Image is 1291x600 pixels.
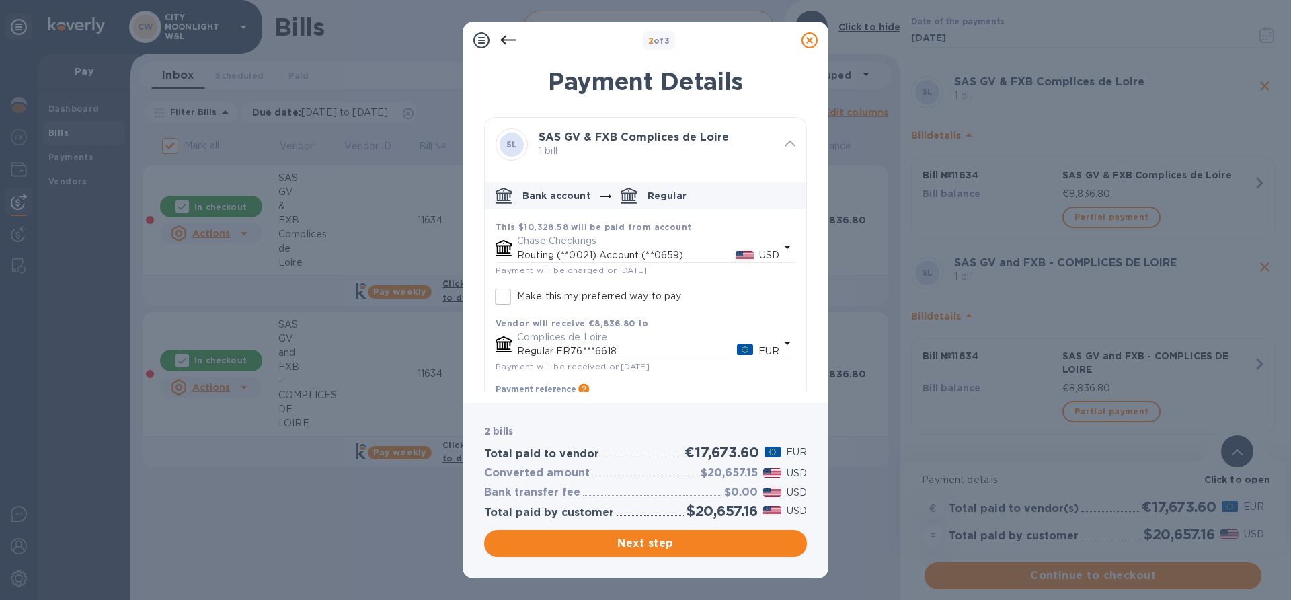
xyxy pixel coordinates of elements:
div: SLSAS GV & FXB Complices de Loire 1 bill [485,118,806,172]
p: USD [787,466,807,480]
h3: Total paid to vendor [484,448,599,461]
div: default-method [485,177,806,443]
h3: Converted amount [484,467,590,480]
span: Payment will be charged on [DATE] [496,265,648,275]
img: USD [763,468,781,478]
b: SL [506,139,518,149]
b: of 3 [648,36,670,46]
p: Chase Checkings [517,234,779,248]
b: This $10,328.58 will be paid from account [496,222,691,232]
p: Routing (**0021) Account (**0659) [517,248,736,262]
p: Complices de Loire [517,330,779,344]
button: Next step [484,530,807,557]
p: 1 bill [539,144,774,158]
h2: $20,657.16 [687,502,758,519]
h3: $0.00 [724,486,758,499]
h3: Bank transfer fee [484,486,580,499]
p: USD [759,248,779,262]
p: Regular [648,189,687,202]
p: EUR [758,344,779,359]
p: Make this my preferred way to pay [517,289,681,303]
p: EUR [786,445,807,459]
h3: Payment reference [496,385,576,394]
p: Bank account [522,189,591,202]
img: USD [763,488,781,497]
h2: €17,673.60 [684,444,758,461]
h3: Total paid by customer [484,507,614,519]
span: 2 [648,36,654,46]
img: USD [763,506,781,515]
span: Next step [495,535,796,552]
h1: Payment Details [484,67,807,96]
span: Payment will be received on [DATE] [496,361,650,371]
b: Vendor will receive €8,836.80 to [496,318,649,328]
p: Regular FR76***6618 [517,344,737,359]
b: SAS GV & FXB Complices de Loire [539,130,729,143]
img: USD [736,251,754,260]
h3: $20,657.15 [701,467,758,480]
p: USD [787,486,807,500]
p: USD [787,504,807,518]
b: 2 bills [484,426,513,437]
